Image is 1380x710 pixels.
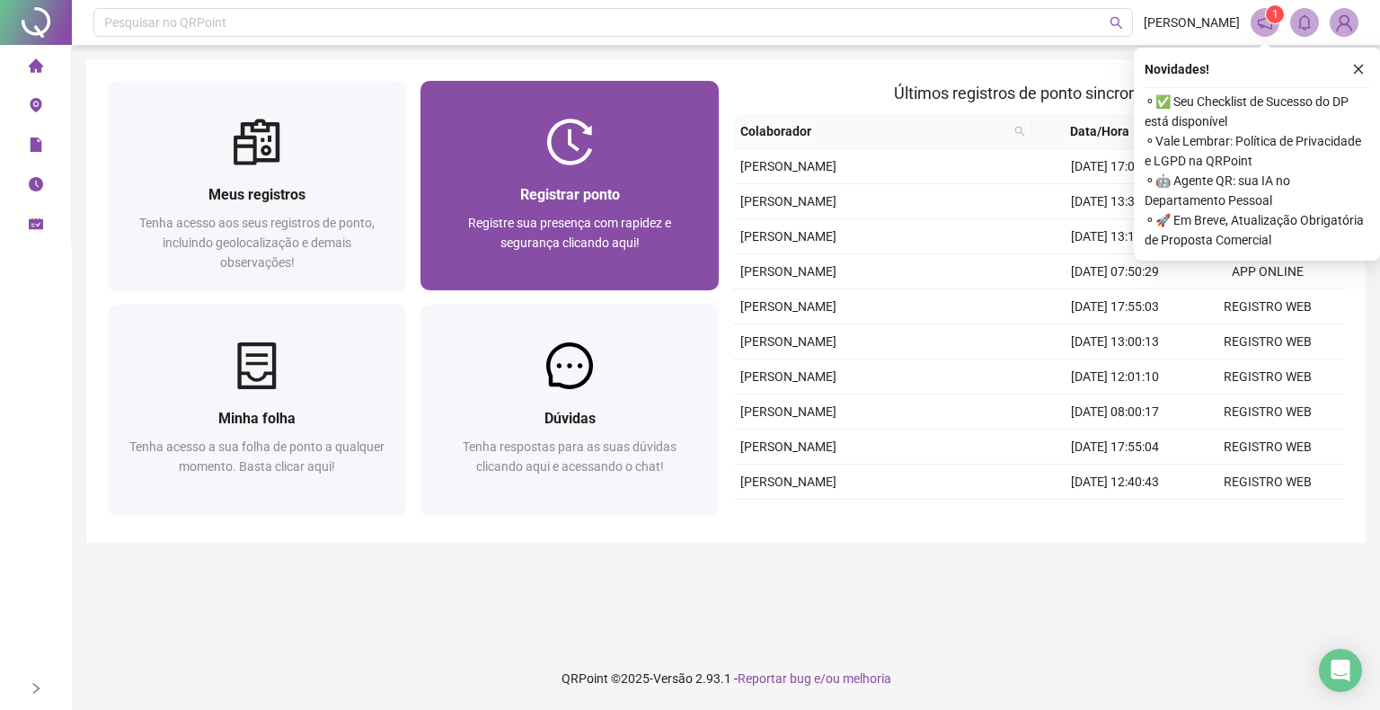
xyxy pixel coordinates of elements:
footer: QRPoint © 2025 - 2.93.1 - [72,647,1380,710]
span: Tenha acesso a sua folha de ponto a qualquer momento. Basta clicar aqui! [129,439,385,474]
span: Reportar bug e/ou melhoria [738,671,891,686]
td: REGISTRO WEB [1191,289,1344,324]
span: home [29,50,43,86]
td: REGISTRO WEB [1191,430,1344,465]
span: close [1352,63,1365,75]
span: [PERSON_NAME] [740,334,836,349]
a: Minha folhaTenha acesso a sua folha de ponto a qualquer momento. Basta clicar aqui! [108,305,406,514]
span: Tenha acesso aos seus registros de ponto, incluindo geolocalização e demais observações! [139,216,375,270]
span: 1 [1272,8,1278,21]
td: [DATE] 07:50:29 [1039,254,1191,289]
span: Meus registros [208,186,305,203]
span: Registre sua presença com rapidez e segurança clicando aqui! [468,216,671,250]
td: REGISTRO WEB [1191,324,1344,359]
td: [DATE] 13:18:53 [1039,219,1191,254]
span: file [29,129,43,165]
img: 56001 [1331,9,1358,36]
td: REGISTRO WEB [1191,395,1344,430]
span: [PERSON_NAME] [740,369,836,384]
span: Versão [653,671,693,686]
span: [PERSON_NAME] [740,299,836,314]
span: right [30,682,42,695]
td: REGISTRO WEB [1191,500,1344,535]
span: Registrar ponto [520,186,620,203]
td: [DATE] 17:55:04 [1039,430,1191,465]
span: search [1014,126,1025,137]
td: [DATE] 12:00:04 [1039,500,1191,535]
span: schedule [29,209,43,244]
span: bell [1296,14,1313,31]
span: [PERSON_NAME] [740,229,836,244]
a: Meus registrosTenha acesso aos seus registros de ponto, incluindo geolocalização e demais observa... [108,81,406,290]
span: [PERSON_NAME] [740,194,836,209]
span: search [1011,118,1029,145]
td: REGISTRO WEB [1191,465,1344,500]
td: [DATE] 12:40:43 [1039,465,1191,500]
td: APP ONLINE [1191,254,1344,289]
span: Minha folha [218,410,296,427]
span: ⚬ Vale Lembrar: Política de Privacidade e LGPD na QRPoint [1145,131,1369,171]
span: Colaborador [740,121,1007,141]
td: [DATE] 08:00:17 [1039,395,1191,430]
span: [PERSON_NAME] [1144,13,1240,32]
span: ⚬ ✅ Seu Checklist de Sucesso do DP está disponível [1145,92,1369,131]
span: [PERSON_NAME] [740,264,836,279]
a: DúvidasTenha respostas para as suas dúvidas clicando aqui e acessando o chat! [420,305,719,514]
span: Dúvidas [544,410,596,427]
span: Data/Hora [1039,121,1160,141]
span: ⚬ 🤖 Agente QR: sua IA no Departamento Pessoal [1145,171,1369,210]
span: Últimos registros de ponto sincronizados [894,84,1184,102]
span: ⚬ 🚀 Em Breve, Atualização Obrigatória de Proposta Comercial [1145,210,1369,250]
td: [DATE] 13:32:41 [1039,184,1191,219]
span: [PERSON_NAME] [740,159,836,173]
span: Tenha respostas para as suas dúvidas clicando aqui e acessando o chat! [463,439,677,474]
span: [PERSON_NAME] [740,439,836,454]
span: [PERSON_NAME] [740,475,836,489]
td: [DATE] 13:00:13 [1039,324,1191,359]
th: Data/Hora [1032,114,1181,149]
sup: 1 [1266,5,1284,23]
span: notification [1257,14,1273,31]
span: clock-circle [29,169,43,205]
span: search [1110,16,1123,30]
span: Novidades ! [1145,59,1209,79]
td: [DATE] 17:55:03 [1039,289,1191,324]
td: REGISTRO WEB [1191,359,1344,395]
span: environment [29,90,43,126]
td: [DATE] 12:01:10 [1039,359,1191,395]
span: [PERSON_NAME] [740,404,836,419]
div: Open Intercom Messenger [1319,649,1362,692]
a: Registrar pontoRegistre sua presença com rapidez e segurança clicando aqui! [420,81,719,290]
td: [DATE] 17:05:38 [1039,149,1191,184]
